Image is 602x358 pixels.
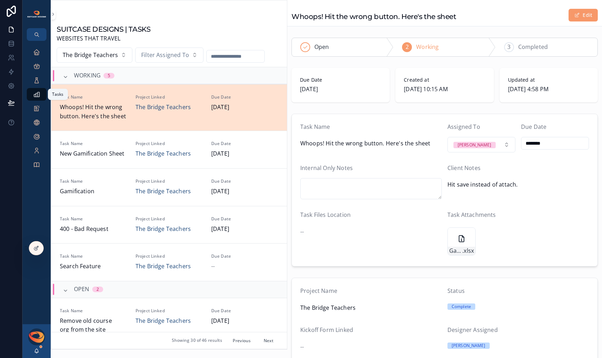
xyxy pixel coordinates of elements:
[57,34,150,43] span: WEBSITES THAT TRAVEL
[521,123,546,131] span: Due Date
[416,43,439,52] span: Working
[447,287,465,295] span: Status
[51,206,287,244] a: Task Name400 - Bad RequestProject LinkedThe Bridge TeachersDue Date[DATE]
[136,178,203,184] span: Project Linked
[211,103,278,112] span: [DATE]
[136,141,203,146] span: Project Linked
[136,308,203,314] span: Project Linked
[259,335,278,346] button: Next
[228,335,256,346] button: Previous
[211,253,278,259] span: Due Date
[458,142,491,148] div: [PERSON_NAME]
[136,103,191,112] a: The Bridge Teachers
[74,285,89,294] span: OPEN
[211,262,215,271] span: --
[51,131,287,168] a: Task NameNew Gamification SheetProject LinkedThe Bridge TeachersDue Date[DATE]
[27,10,46,18] img: App logo
[60,262,127,271] span: Search Feature
[447,326,498,334] span: Designer Assigned
[404,76,485,83] span: Created at
[60,178,127,184] span: Task Name
[57,48,132,63] button: Select Button
[300,164,353,172] span: Internal Only Notes
[447,180,589,189] span: Hit save instead of attach.
[447,123,480,131] span: Assigned To
[60,149,127,158] span: New Gamification Sheet
[135,48,203,63] button: Select Button
[108,73,110,78] div: 5
[52,92,64,97] div: Tasks
[60,216,127,222] span: Task Name
[462,246,474,256] span: .xlsx
[136,225,191,234] a: The Bridge Teachers
[508,85,589,94] span: [DATE] 4:58 PM
[300,326,353,334] span: Kickoff Form Linked
[300,123,330,131] span: Task Name
[406,43,409,52] span: 2
[508,76,589,83] span: Updated at
[300,227,304,237] span: --
[211,187,278,196] span: [DATE]
[136,253,203,259] span: Project Linked
[60,94,127,100] span: Task Name
[518,43,548,52] span: Completed
[136,94,203,100] span: Project Linked
[211,94,278,100] span: Due Date
[447,137,515,152] button: Select Button
[452,343,485,349] div: [PERSON_NAME]
[452,303,471,310] div: Complete
[211,308,278,314] span: Due Date
[211,149,278,158] span: [DATE]
[23,41,51,324] div: scrollable content
[60,225,127,234] span: 400 - Bad Request
[136,216,203,222] span: Project Linked
[60,141,127,146] span: Task Name
[300,303,442,313] span: The Bridge Teachers
[96,287,99,292] div: 2
[211,316,278,326] span: [DATE]
[60,308,127,314] span: Task Name
[300,343,304,352] span: --
[136,316,191,326] a: The Bridge Teachers
[300,211,351,219] span: Task Files Location
[60,316,127,334] span: Remove old course org from the site
[300,139,442,148] span: Whoops! Hit the wrong button. Here's the sheet
[300,76,381,83] span: Due Date
[51,84,287,131] a: Task NameWhoops! Hit the wrong button. Here's the sheetProject LinkedThe Bridge TeachersDue Date[...
[57,24,150,34] h1: SUITCASE DESIGNS | TASKS
[172,338,222,344] span: Showing 30 of 46 results
[136,149,191,158] a: The Bridge Teachers
[211,141,278,146] span: Due Date
[569,9,598,21] button: Edit
[60,253,127,259] span: Task Name
[51,168,287,206] a: Task NameGamificationProject LinkedThe Bridge TeachersDue Date[DATE]
[291,12,456,21] h1: Whoops! Hit the wrong button. Here's the sheet
[60,103,127,121] span: Whoops! Hit the wrong button. Here's the sheet
[447,164,481,172] span: Client Notes
[141,51,189,60] span: Filter Assigned To
[51,298,287,344] a: Task NameRemove old course org from the siteProject LinkedThe Bridge TeachersDue Date[DATE]
[136,262,191,271] a: The Bridge Teachers
[314,43,329,52] span: Open
[74,71,101,80] span: WORKING
[51,243,287,281] a: Task NameSearch FeatureProject LinkedThe Bridge TeachersDue Date--
[449,246,462,256] span: Gamification-2025
[60,187,127,196] span: Gamification
[211,178,278,184] span: Due Date
[211,216,278,222] span: Due Date
[211,225,278,234] span: [DATE]
[507,43,510,52] span: 3
[136,187,191,196] a: The Bridge Teachers
[300,85,381,94] span: [DATE]
[300,287,337,295] span: Project Name
[404,85,485,94] span: [DATE] 10:15 AM
[447,211,496,219] span: Task Attachments
[63,51,118,60] span: The Bridge Teachers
